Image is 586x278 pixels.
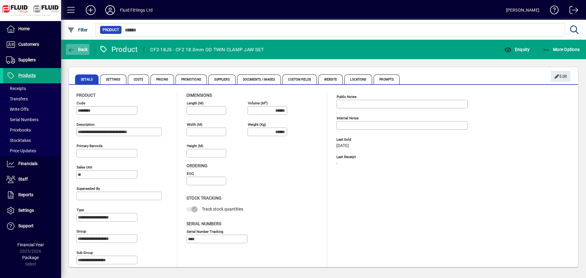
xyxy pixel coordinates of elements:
[187,171,194,176] mat-label: EOQ
[3,94,61,104] a: Transfers
[336,138,428,142] span: Last Sold
[3,203,61,218] a: Settings
[336,155,428,159] span: Last Receipt
[150,45,264,55] div: CF2-18JS - CF2 18.0mm OD TWIN CLAMP JAW SET
[6,86,26,91] span: Receipts
[506,5,539,15] div: [PERSON_NAME]
[503,44,531,55] button: Enquiry
[187,229,223,233] mat-label: Serial Number tracking
[66,44,89,55] button: Back
[543,47,580,52] span: More Options
[120,5,153,15] div: Fluid Fittings Ltd
[3,146,61,156] a: Price Updates
[187,101,204,105] mat-label: Length (m)
[541,44,581,55] button: More Options
[187,144,203,148] mat-label: Height (m)
[545,1,559,21] a: Knowledge Base
[6,96,28,101] span: Transfers
[77,101,85,105] mat-label: Code
[18,73,36,78] span: Products
[336,161,338,166] span: -
[77,165,92,169] mat-label: Sales unit
[248,122,266,127] mat-label: Weight (Kg)
[77,122,95,127] mat-label: Description
[18,223,34,228] span: Support
[100,74,126,84] span: Settings
[186,196,222,200] span: Stock Tracking
[3,83,61,94] a: Receipts
[3,156,61,171] a: Financials
[248,101,268,105] mat-label: Volume (m )
[66,24,89,35] button: Filter
[186,163,208,168] span: Ordering
[3,37,61,52] a: Customers
[22,255,39,260] span: Package
[186,93,212,98] span: Dimensions
[18,177,28,182] span: Staff
[3,218,61,234] a: Support
[3,125,61,135] a: Pricebooks
[77,186,100,191] mat-label: Superseded by
[77,208,84,212] mat-label: Type
[175,74,207,84] span: Promotions
[18,26,30,31] span: Home
[150,74,174,84] span: Pricing
[3,172,61,187] a: Staff
[6,117,38,122] span: Serial Numbers
[3,187,61,203] a: Reports
[202,207,243,211] span: Track stock quantities
[3,52,61,68] a: Suppliers
[265,100,266,103] sup: 3
[77,144,103,148] mat-label: Primary barcode
[6,107,29,112] span: Write Offs
[81,5,100,16] button: Add
[67,27,88,32] span: Filter
[344,74,372,84] span: Locations
[6,148,36,153] span: Price Updates
[99,45,138,54] div: Product
[6,128,31,132] span: Pricebooks
[18,57,36,62] span: Suppliers
[77,229,86,233] mat-label: Group
[208,74,236,84] span: Suppliers
[187,122,202,127] mat-label: Width (m)
[18,192,33,197] span: Reports
[77,251,93,255] mat-label: Sub group
[17,242,44,247] span: Financial Year
[282,74,317,84] span: Custom Fields
[551,71,570,82] button: Edit
[336,143,349,148] span: [DATE]
[565,1,578,21] a: Logout
[504,47,530,52] span: Enquiry
[18,161,38,166] span: Financials
[18,208,34,213] span: Settings
[76,93,96,98] span: Product
[3,104,61,114] a: Write Offs
[318,74,343,84] span: Website
[103,27,119,33] span: Product
[3,135,61,146] a: Stocktakes
[61,44,95,55] app-page-header-button: Back
[3,21,61,37] a: Home
[186,221,221,226] span: Serial Numbers
[337,95,356,99] mat-label: Public Notes
[18,42,39,47] span: Customers
[75,74,99,84] span: Details
[374,74,400,84] span: Prompts
[3,114,61,125] a: Serial Numbers
[237,74,281,84] span: Documents / Images
[554,71,567,81] span: Edit
[128,74,149,84] span: Costs
[337,116,359,120] mat-label: Internal Notes
[100,5,120,16] button: Profile
[67,47,88,52] span: Back
[6,138,31,143] span: Stocktakes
